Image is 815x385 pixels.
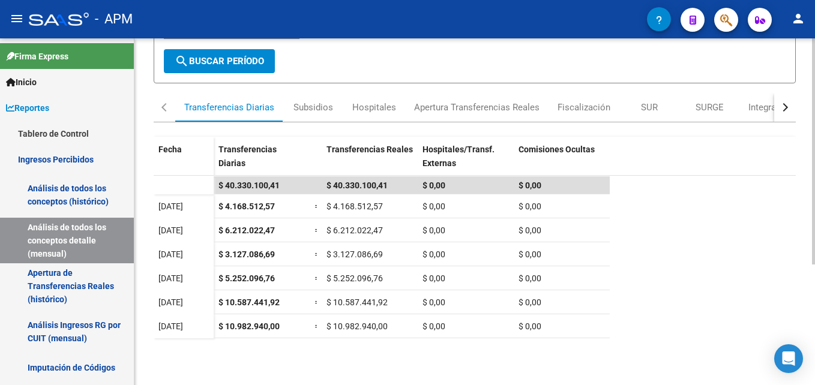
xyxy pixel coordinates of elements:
span: $ 4.168.512,57 [326,201,383,211]
span: $ 4.168.512,57 [218,201,275,211]
mat-icon: search [175,54,189,68]
span: $ 0,00 [519,201,541,211]
datatable-header-cell: Hospitales/Transf. Externas [418,137,514,187]
div: Subsidios [293,101,333,114]
span: $ 5.252.096,76 [326,273,383,283]
span: $ 6.212.022,47 [218,225,275,235]
span: = [314,225,319,235]
span: Hospitales/Transf. Externas [423,145,495,168]
span: Fecha [158,145,182,154]
div: SURGE [696,101,724,114]
span: $ 40.330.100,41 [326,181,388,190]
span: = [314,321,319,331]
span: $ 10.982.940,00 [218,321,280,331]
span: $ 6.212.022,47 [326,225,383,235]
span: $ 0,00 [423,181,445,190]
span: Buscar Período [175,56,264,67]
span: = [314,249,319,259]
span: $ 0,00 [423,297,445,307]
span: $ 40.330.100,41 [218,181,280,190]
span: $ 0,00 [519,321,541,331]
span: $ 5.252.096,76 [218,273,275,283]
span: - APM [95,6,133,32]
button: Buscar Período [164,49,275,73]
span: [DATE] [158,225,183,235]
datatable-header-cell: Transferencias Diarias [214,137,310,187]
span: Transferencias Reales [326,145,413,154]
span: = [314,297,319,307]
span: [DATE] [158,249,183,259]
div: Integración [748,101,793,114]
mat-icon: menu [10,11,24,26]
span: Reportes [6,101,49,115]
span: $ 0,00 [519,273,541,283]
div: Hospitales [352,101,396,114]
div: Transferencias Diarias [184,101,274,114]
mat-icon: person [791,11,805,26]
span: $ 0,00 [519,181,541,190]
span: Inicio [6,76,37,89]
span: = [314,273,319,283]
div: SUR [641,101,658,114]
span: $ 0,00 [423,249,445,259]
span: Transferencias Diarias [218,145,277,168]
span: = [314,201,319,211]
span: $ 0,00 [519,297,541,307]
span: $ 0,00 [519,225,541,235]
span: $ 0,00 [423,201,445,211]
span: Firma Express [6,50,68,63]
div: Open Intercom Messenger [774,344,803,373]
datatable-header-cell: Transferencias Reales [322,137,418,187]
datatable-header-cell: Comisiones Ocultas [514,137,610,187]
span: $ 10.587.441,92 [326,297,388,307]
span: $ 0,00 [423,273,445,283]
span: [DATE] [158,201,183,211]
span: $ 0,00 [423,225,445,235]
div: Fiscalización [558,101,610,114]
span: $ 0,00 [519,249,541,259]
span: $ 3.127.086,69 [218,249,275,259]
span: [DATE] [158,297,183,307]
span: $ 0,00 [423,321,445,331]
span: $ 10.982.940,00 [326,321,388,331]
span: Comisiones Ocultas [519,145,595,154]
span: $ 10.587.441,92 [218,297,280,307]
datatable-header-cell: Fecha [154,137,214,187]
span: [DATE] [158,273,183,283]
span: [DATE] [158,321,183,331]
span: $ 3.127.086,69 [326,249,383,259]
div: Apertura Transferencias Reales [414,101,540,114]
